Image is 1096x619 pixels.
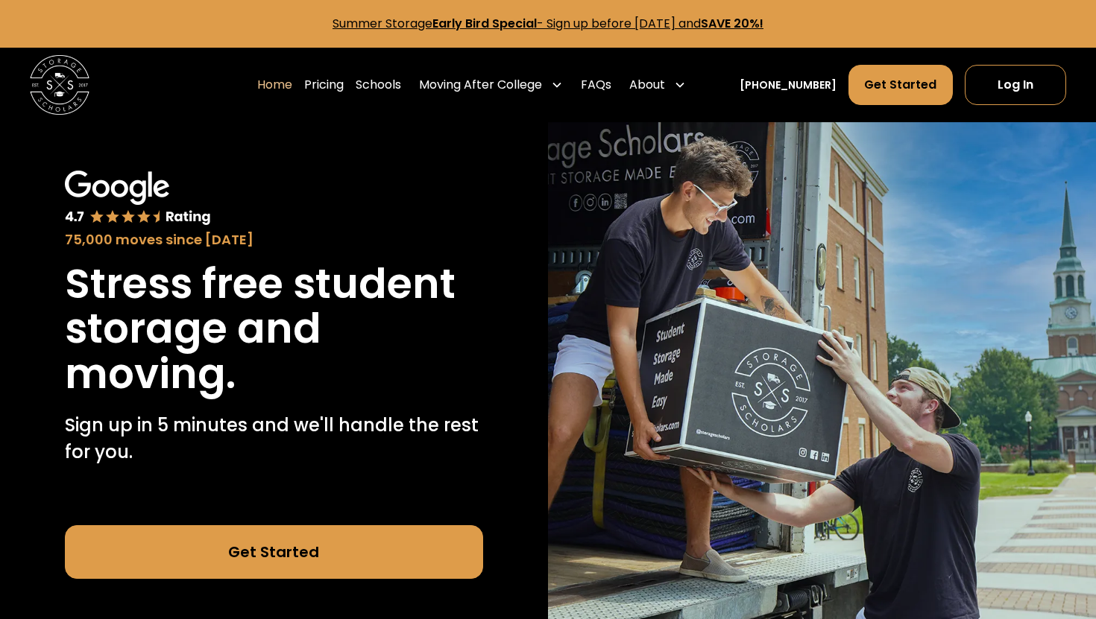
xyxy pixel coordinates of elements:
strong: Early Bird Special [432,15,537,32]
a: FAQs [581,64,611,106]
div: Moving After College [419,76,542,94]
a: Schools [356,64,401,106]
img: Google 4.7 star rating [65,171,212,226]
a: Home [257,64,292,106]
a: Summer StorageEarly Bird Special- Sign up before [DATE] andSAVE 20%! [333,15,763,32]
p: Sign up in 5 minutes and we'll handle the rest for you. [65,412,483,466]
a: Get Started [65,525,483,579]
a: [PHONE_NUMBER] [740,77,837,93]
div: 75,000 moves since [DATE] [65,229,483,250]
strong: SAVE 20%! [701,15,763,32]
a: Get Started [848,65,952,105]
div: About [629,76,665,94]
h1: Stress free student storage and moving. [65,261,483,397]
a: Log In [965,65,1066,105]
a: Pricing [304,64,344,106]
img: Storage Scholars main logo [30,55,89,115]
